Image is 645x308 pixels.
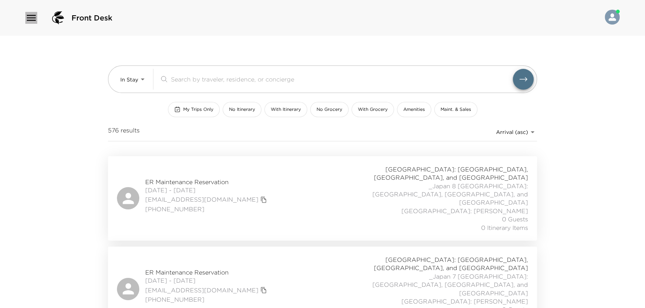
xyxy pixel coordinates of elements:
span: _Japan 8 [GEOGRAPHIC_DATA]: [GEOGRAPHIC_DATA], [GEOGRAPHIC_DATA], and [GEOGRAPHIC_DATA] [363,182,528,207]
a: [EMAIL_ADDRESS][DOMAIN_NAME] [145,195,258,203]
span: Front Desk [72,13,112,23]
button: copy primary member email [258,285,269,295]
span: With Grocery [358,106,388,113]
a: [EMAIL_ADDRESS][DOMAIN_NAME] [145,286,258,294]
span: _Japan 7 [GEOGRAPHIC_DATA]: [GEOGRAPHIC_DATA], [GEOGRAPHIC_DATA], and [GEOGRAPHIC_DATA] [363,272,528,297]
img: logo [49,9,67,27]
span: 576 results [108,126,140,138]
span: 0 Itinerary Items [481,224,528,232]
button: copy primary member email [258,195,269,205]
button: With Grocery [352,102,394,117]
span: [GEOGRAPHIC_DATA]: [PERSON_NAME] [401,297,528,305]
button: Maint. & Sales [434,102,477,117]
button: No Grocery [310,102,349,117]
span: Arrival (asc) [496,129,528,135]
button: My Trips Only [168,102,220,117]
span: [GEOGRAPHIC_DATA]: [GEOGRAPHIC_DATA], [GEOGRAPHIC_DATA], and [GEOGRAPHIC_DATA] [363,165,528,182]
span: No Itinerary [229,106,255,113]
span: [PHONE_NUMBER] [145,205,269,213]
span: In Stay [120,76,138,83]
span: ER Maintenance Reservation [145,178,269,186]
span: [DATE] - [DATE] [145,276,269,285]
a: ER Maintenance Reservation[DATE] - [DATE][EMAIL_ADDRESS][DOMAIN_NAME]copy primary member email[PH... [108,156,537,241]
span: [DATE] - [DATE] [145,186,269,194]
input: Search by traveler, residence, or concierge [171,75,513,83]
span: Maint. & Sales [441,106,471,113]
span: [GEOGRAPHIC_DATA]: [GEOGRAPHIC_DATA], [GEOGRAPHIC_DATA], and [GEOGRAPHIC_DATA] [363,256,528,272]
img: User [605,10,620,25]
span: No Grocery [317,106,342,113]
button: Amenities [397,102,431,117]
button: No Itinerary [223,102,261,117]
button: With Itinerary [264,102,307,117]
span: 0 Guests [502,215,528,223]
span: My Trips Only [183,106,213,113]
span: ER Maintenance Reservation [145,268,269,276]
span: [GEOGRAPHIC_DATA]: [PERSON_NAME] [401,207,528,215]
span: With Itinerary [271,106,301,113]
span: [PHONE_NUMBER] [145,295,269,304]
span: Amenities [403,106,425,113]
